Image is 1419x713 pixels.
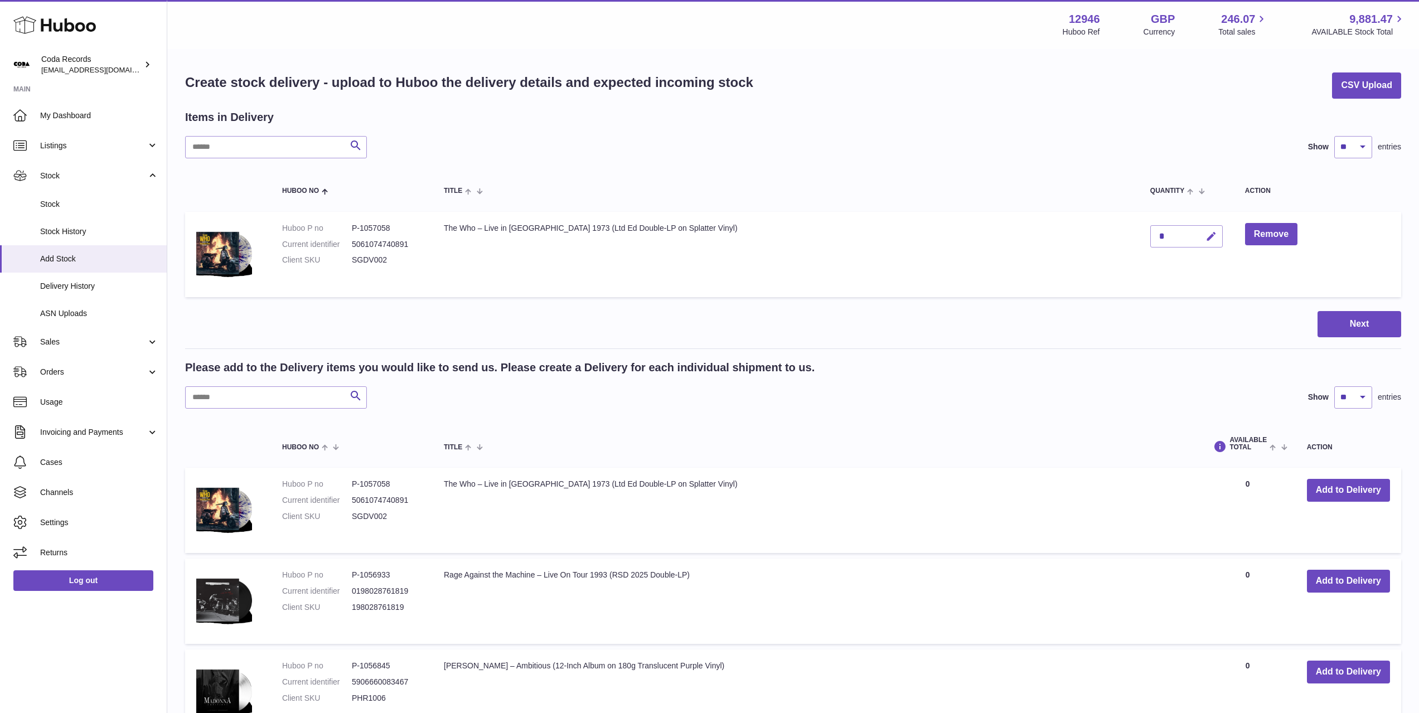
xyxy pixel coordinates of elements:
[1218,27,1268,37] span: Total sales
[40,308,158,319] span: ASN Uploads
[1307,570,1390,593] button: Add to Delivery
[352,495,422,506] dd: 5061074740891
[282,693,352,704] dt: Client SKU
[196,223,252,283] img: The Who – Live in Philadelphia 1973 (Ltd Ed Double-LP on Splatter Vinyl)
[282,495,352,506] dt: Current identifier
[433,468,1199,553] td: The Who – Live in [GEOGRAPHIC_DATA] 1973 (Ltd Ed Double-LP on Splatter Vinyl)
[185,360,815,375] h2: Please add to the Delivery items you would like to send us. Please create a Delivery for each ind...
[352,570,422,580] dd: P-1056933
[196,479,252,539] img: The Who – Live in Philadelphia 1973 (Ltd Ed Double-LP on Splatter Vinyl)
[282,586,352,596] dt: Current identifier
[40,337,147,347] span: Sales
[444,187,462,195] span: Title
[1308,392,1329,402] label: Show
[433,559,1199,644] td: Rage Against the Machine – Live On Tour 1993 (RSD 2025 Double-LP)
[196,570,252,630] img: Rage Against the Machine – Live On Tour 1993 (RSD 2025 Double-LP)
[13,570,153,590] a: Log out
[352,586,422,596] dd: 0198028761819
[1069,12,1100,27] strong: 12946
[40,457,158,468] span: Cases
[352,661,422,671] dd: P-1056845
[40,427,147,438] span: Invoicing and Payments
[282,479,352,489] dt: Huboo P no
[40,397,158,408] span: Usage
[282,570,352,580] dt: Huboo P no
[282,511,352,522] dt: Client SKU
[1144,27,1175,37] div: Currency
[1378,392,1401,402] span: entries
[1307,444,1390,451] div: Action
[1378,142,1401,152] span: entries
[1221,12,1255,27] span: 246.07
[282,187,319,195] span: Huboo no
[40,171,147,181] span: Stock
[282,444,319,451] span: Huboo no
[1307,661,1390,683] button: Add to Delivery
[40,281,158,292] span: Delivery History
[444,444,462,451] span: Title
[40,547,158,558] span: Returns
[1063,27,1100,37] div: Huboo Ref
[1218,12,1268,37] a: 246.07 Total sales
[352,223,422,234] dd: P-1057058
[352,239,422,250] dd: 5061074740891
[1199,559,1295,644] td: 0
[282,602,352,613] dt: Client SKU
[1308,142,1329,152] label: Show
[40,140,147,151] span: Listings
[1245,223,1297,246] button: Remove
[282,661,352,671] dt: Huboo P no
[352,693,422,704] dd: PHR1006
[40,199,158,210] span: Stock
[1150,187,1184,195] span: Quantity
[40,226,158,237] span: Stock History
[40,517,158,528] span: Settings
[13,56,30,73] img: haz@pcatmedia.com
[352,677,422,687] dd: 5906660083467
[282,677,352,687] dt: Current identifier
[1307,479,1390,502] button: Add to Delivery
[1245,187,1390,195] div: Action
[40,110,158,121] span: My Dashboard
[40,367,147,377] span: Orders
[41,65,164,74] span: [EMAIL_ADDRESS][DOMAIN_NAME]
[433,212,1139,297] td: The Who – Live in [GEOGRAPHIC_DATA] 1973 (Ltd Ed Double-LP on Splatter Vinyl)
[1332,72,1401,99] button: CSV Upload
[1311,12,1406,37] a: 9,881.47 AVAILABLE Stock Total
[40,254,158,264] span: Add Stock
[40,487,158,498] span: Channels
[185,74,753,91] h1: Create stock delivery - upload to Huboo the delivery details and expected incoming stock
[352,511,422,522] dd: SGDV002
[282,223,352,234] dt: Huboo P no
[185,110,274,125] h2: Items in Delivery
[282,239,352,250] dt: Current identifier
[1229,436,1267,451] span: AVAILABLE Total
[1151,12,1175,27] strong: GBP
[352,479,422,489] dd: P-1057058
[41,54,142,75] div: Coda Records
[282,255,352,265] dt: Client SKU
[352,255,422,265] dd: SGDV002
[1311,27,1406,37] span: AVAILABLE Stock Total
[1199,468,1295,553] td: 0
[1318,311,1401,337] button: Next
[1349,12,1393,27] span: 9,881.47
[352,602,422,613] dd: 198028761819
